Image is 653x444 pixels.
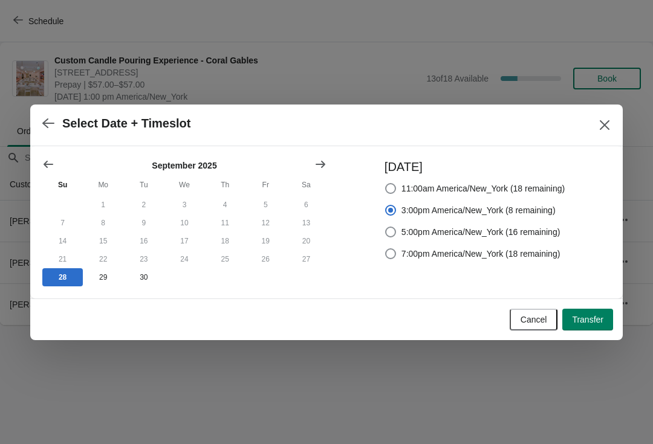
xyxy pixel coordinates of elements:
[123,268,164,286] button: Tuesday September 30 2025
[205,196,245,214] button: Thursday September 4 2025
[594,114,616,136] button: Close
[245,214,286,232] button: Friday September 12 2025
[401,182,565,195] span: 11:00am America/New_York (18 remaining)
[164,174,204,196] th: Wednesday
[245,174,286,196] th: Friday
[164,196,204,214] button: Wednesday September 3 2025
[572,315,603,324] span: Transfer
[83,250,123,268] button: Monday September 22 2025
[245,250,286,268] button: Friday September 26 2025
[164,232,204,250] button: Wednesday September 17 2025
[123,214,164,232] button: Tuesday September 9 2025
[401,248,560,260] span: 7:00pm America/New_York (18 remaining)
[510,309,558,330] button: Cancel
[42,174,83,196] th: Sunday
[42,232,83,250] button: Sunday September 14 2025
[42,268,83,286] button: Today Sunday September 28 2025
[83,214,123,232] button: Monday September 8 2025
[123,196,164,214] button: Tuesday September 2 2025
[401,226,560,238] span: 5:00pm America/New_York (16 remaining)
[245,196,286,214] button: Friday September 5 2025
[245,232,286,250] button: Friday September 19 2025
[286,214,326,232] button: Saturday September 13 2025
[286,232,326,250] button: Saturday September 20 2025
[83,174,123,196] th: Monday
[164,214,204,232] button: Wednesday September 10 2025
[286,196,326,214] button: Saturday September 6 2025
[123,232,164,250] button: Tuesday September 16 2025
[123,250,164,268] button: Tuesday September 23 2025
[83,268,123,286] button: Monday September 29 2025
[401,204,556,216] span: 3:00pm America/New_York (8 remaining)
[83,196,123,214] button: Monday September 1 2025
[42,250,83,268] button: Sunday September 21 2025
[205,250,245,268] button: Thursday September 25 2025
[164,250,204,268] button: Wednesday September 24 2025
[42,214,83,232] button: Sunday September 7 2025
[205,214,245,232] button: Thursday September 11 2025
[205,232,245,250] button: Thursday September 18 2025
[83,232,123,250] button: Monday September 15 2025
[286,174,326,196] th: Saturday
[521,315,547,324] span: Cancel
[562,309,613,330] button: Transfer
[123,174,164,196] th: Tuesday
[385,158,565,175] h3: [DATE]
[37,153,59,175] button: Show previous month, August 2025
[205,174,245,196] th: Thursday
[62,117,191,130] h2: Select Date + Timeslot
[286,250,326,268] button: Saturday September 27 2025
[310,153,331,175] button: Show next month, October 2025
